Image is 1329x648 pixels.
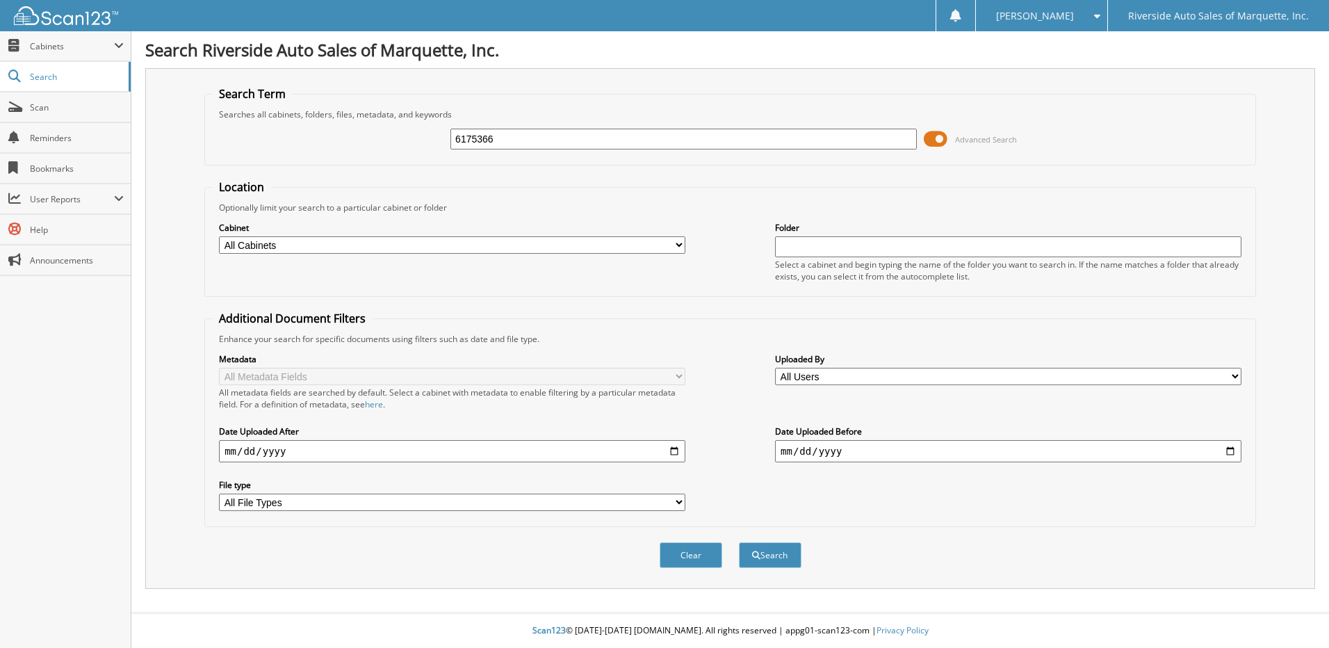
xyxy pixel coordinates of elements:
[532,624,566,636] span: Scan123
[30,71,122,83] span: Search
[30,102,124,113] span: Scan
[365,398,383,410] a: here
[30,254,124,266] span: Announcements
[996,12,1074,20] span: [PERSON_NAME]
[1128,12,1309,20] span: Riverside Auto Sales of Marquette, Inc.
[145,38,1315,61] h1: Search Riverside Auto Sales of Marquette, Inc.
[219,222,685,234] label: Cabinet
[775,259,1241,282] div: Select a cabinet and begin typing the name of the folder you want to search in. If the name match...
[775,426,1241,437] label: Date Uploaded Before
[14,6,118,25] img: scan123-logo-white.svg
[30,132,124,144] span: Reminders
[219,426,685,437] label: Date Uploaded After
[30,163,124,175] span: Bookmarks
[212,108,1248,120] div: Searches all cabinets, folders, files, metadata, and keywords
[131,614,1329,648] div: © [DATE]-[DATE] [DOMAIN_NAME]. All rights reserved | appg01-scan123-com |
[955,134,1017,145] span: Advanced Search
[30,224,124,236] span: Help
[212,179,271,195] legend: Location
[212,333,1248,345] div: Enhance your search for specific documents using filters such as date and file type.
[775,222,1241,234] label: Folder
[219,440,685,462] input: start
[219,387,685,410] div: All metadata fields are searched by default. Select a cabinet with metadata to enable filtering b...
[30,40,114,52] span: Cabinets
[212,311,373,326] legend: Additional Document Filters
[219,353,685,365] label: Metadata
[219,479,685,491] label: File type
[775,440,1241,462] input: end
[877,624,929,636] a: Privacy Policy
[739,542,801,568] button: Search
[212,202,1248,213] div: Optionally limit your search to a particular cabinet or folder
[212,86,293,102] legend: Search Term
[1259,581,1329,648] iframe: Chat Widget
[30,193,114,205] span: User Reports
[775,353,1241,365] label: Uploaded By
[660,542,722,568] button: Clear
